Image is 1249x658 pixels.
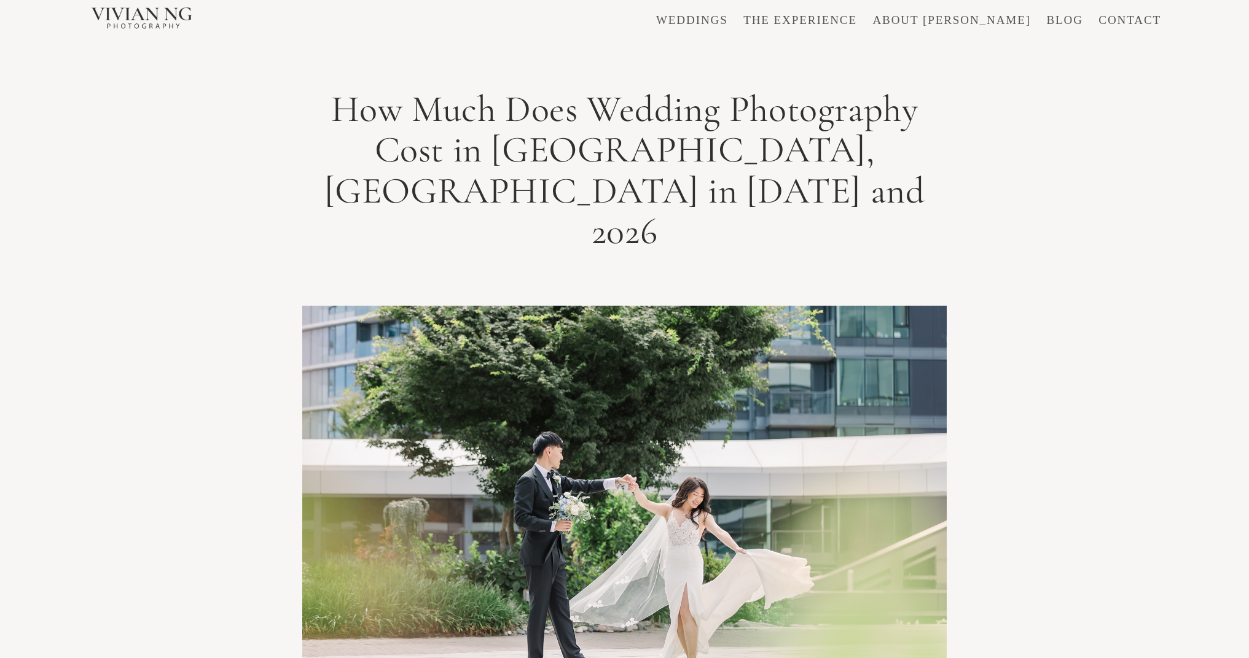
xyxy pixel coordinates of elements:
a: THE EXPERIENCE [743,14,857,26]
h1: How Much Does Wedding Photography Cost in [GEOGRAPHIC_DATA], [GEOGRAPHIC_DATA] in [DATE] and 2026 [302,89,946,276]
a: BLOG [1046,14,1083,26]
a: CONTACT [1098,14,1161,26]
a: ABOUT [PERSON_NAME] [872,14,1031,26]
a: WEDDINGS [656,14,728,26]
